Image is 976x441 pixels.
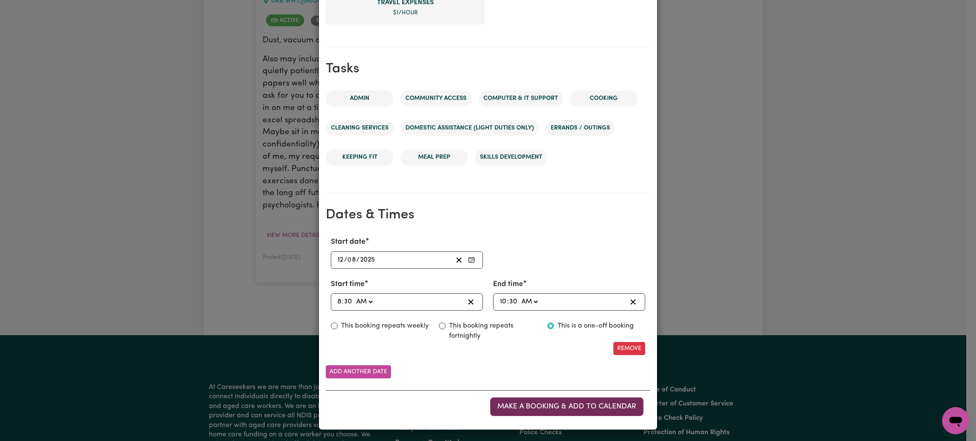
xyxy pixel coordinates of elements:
[490,397,643,416] button: Make a booking & add to calendar
[400,149,468,165] li: Meal prep
[499,296,507,308] input: --
[557,321,634,331] label: This is a one-off booking
[326,61,650,77] h2: Tasks
[347,256,352,263] span: 0
[942,407,969,434] iframe: Button to launch messaging window, conversation in progress
[400,120,539,136] li: Domestic assistance (light duties only)
[449,321,537,341] label: This booking repeats fortnightly
[344,296,352,308] input: --
[341,321,429,331] label: This booking repeats weekly
[331,279,365,290] label: Start time
[452,254,466,266] button: Clear Start date
[507,298,509,306] span: :
[326,207,650,223] h2: Dates & Times
[356,256,360,264] span: /
[546,120,615,136] li: Errands / Outings
[337,254,344,266] input: --
[509,296,518,308] input: --
[493,279,523,290] label: End time
[326,149,394,165] li: Keeping fit
[342,298,344,306] span: :
[478,91,563,107] li: Computer & IT Support
[348,254,356,266] input: --
[360,254,376,266] input: ----
[497,403,636,410] span: Make a booking & add to calendar
[326,120,394,136] li: Cleaning services
[337,296,342,308] input: --
[326,91,394,107] li: Admin
[400,91,471,107] li: Community access
[331,237,366,248] label: Start date
[466,254,477,266] button: Enter Start date
[393,10,418,16] span: $ 1 /hour
[326,365,391,378] button: Add another date
[475,149,547,165] li: Skills Development
[344,256,347,264] span: /
[613,342,645,355] button: Remove this date/time
[570,91,638,107] li: Cooking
